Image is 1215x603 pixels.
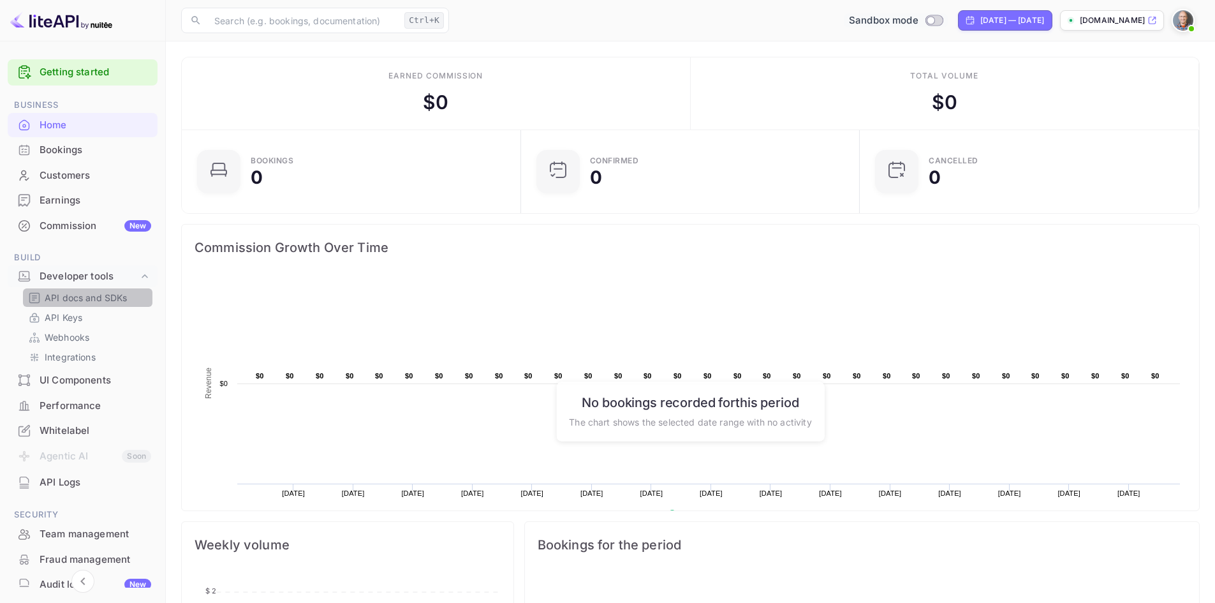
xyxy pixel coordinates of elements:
div: $ 0 [932,88,957,117]
text: $0 [614,372,622,380]
text: Revenue [204,368,213,399]
div: API Logs [40,475,151,490]
div: Bookings [40,143,151,158]
img: Neville van Jaarsveld [1173,10,1193,31]
text: $0 [1002,372,1010,380]
div: API Logs [8,470,158,495]
span: Sandbox mode [849,13,918,28]
h6: No bookings recorded for this period [569,394,811,410]
p: API Keys [45,311,82,324]
div: Webhooks [23,328,152,346]
text: [DATE] [1117,489,1140,497]
a: CommissionNew [8,214,158,237]
div: New [124,220,151,232]
text: [DATE] [998,489,1021,497]
text: $0 [1121,372,1130,380]
div: Fraud management [40,553,151,567]
text: $0 [554,372,563,380]
span: Bookings for the period [538,535,1186,555]
p: API docs and SDKs [45,291,128,304]
text: [DATE] [1057,489,1080,497]
text: [DATE] [879,489,902,497]
div: Total volume [910,70,978,82]
a: API Logs [8,470,158,494]
text: $0 [733,372,742,380]
a: Fraud management [8,547,158,571]
div: 0 [251,168,263,186]
div: CANCELLED [929,157,978,165]
div: 0 [590,168,602,186]
div: API Keys [23,308,152,327]
text: $0 [912,372,920,380]
text: $0 [1091,372,1100,380]
text: [DATE] [580,489,603,497]
text: $0 [286,372,294,380]
text: $0 [1031,372,1040,380]
text: $0 [346,372,354,380]
text: [DATE] [700,489,723,497]
div: 0 [929,168,941,186]
a: Integrations [28,350,147,364]
div: Earnings [40,193,151,208]
div: Developer tools [40,269,138,284]
text: $0 [942,372,950,380]
a: API docs and SDKs [28,291,147,304]
text: [DATE] [342,489,365,497]
a: Bookings [8,138,158,161]
div: Earned commission [388,70,483,82]
text: $0 [584,372,593,380]
div: Home [8,113,158,138]
text: $0 [1151,372,1160,380]
text: $0 [823,372,831,380]
div: Fraud management [8,547,158,572]
div: Switch to Production mode [844,13,948,28]
text: $0 [703,372,712,380]
text: [DATE] [938,489,961,497]
text: $0 [883,372,891,380]
div: Team management [8,522,158,547]
a: Getting started [40,65,151,80]
div: Bookings [251,157,293,165]
div: Performance [40,399,151,413]
span: Weekly volume [195,535,501,555]
text: [DATE] [819,489,842,497]
text: $0 [793,372,801,380]
span: Business [8,98,158,112]
text: [DATE] [520,489,543,497]
span: Build [8,251,158,265]
text: $0 [219,380,228,387]
a: Performance [8,394,158,417]
text: $0 [524,372,533,380]
p: [DOMAIN_NAME] [1080,15,1145,26]
a: Earnings [8,188,158,212]
div: New [124,579,151,590]
a: UI Components [8,368,158,392]
div: Earnings [8,188,158,213]
a: Webhooks [28,331,147,344]
text: $0 [1061,372,1070,380]
a: API Keys [28,311,147,324]
a: Home [8,113,158,137]
a: Team management [8,522,158,546]
text: $0 [375,372,383,380]
div: $ 0 [423,88,448,117]
text: [DATE] [282,489,305,497]
div: Customers [40,168,151,183]
div: Team management [40,527,151,542]
a: Customers [8,163,158,187]
span: Security [8,508,158,522]
div: Commission [40,219,151,234]
div: Integrations [23,348,152,366]
div: API docs and SDKs [23,288,152,307]
text: $0 [495,372,503,380]
text: [DATE] [461,489,484,497]
text: $0 [972,372,980,380]
div: Audit logs [40,577,151,592]
text: [DATE] [401,489,424,497]
text: $0 [256,372,264,380]
text: $0 [465,372,473,380]
text: $0 [644,372,652,380]
img: LiteAPI logo [10,10,112,31]
text: $0 [435,372,443,380]
input: Search (e.g. bookings, documentation) [207,8,399,33]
